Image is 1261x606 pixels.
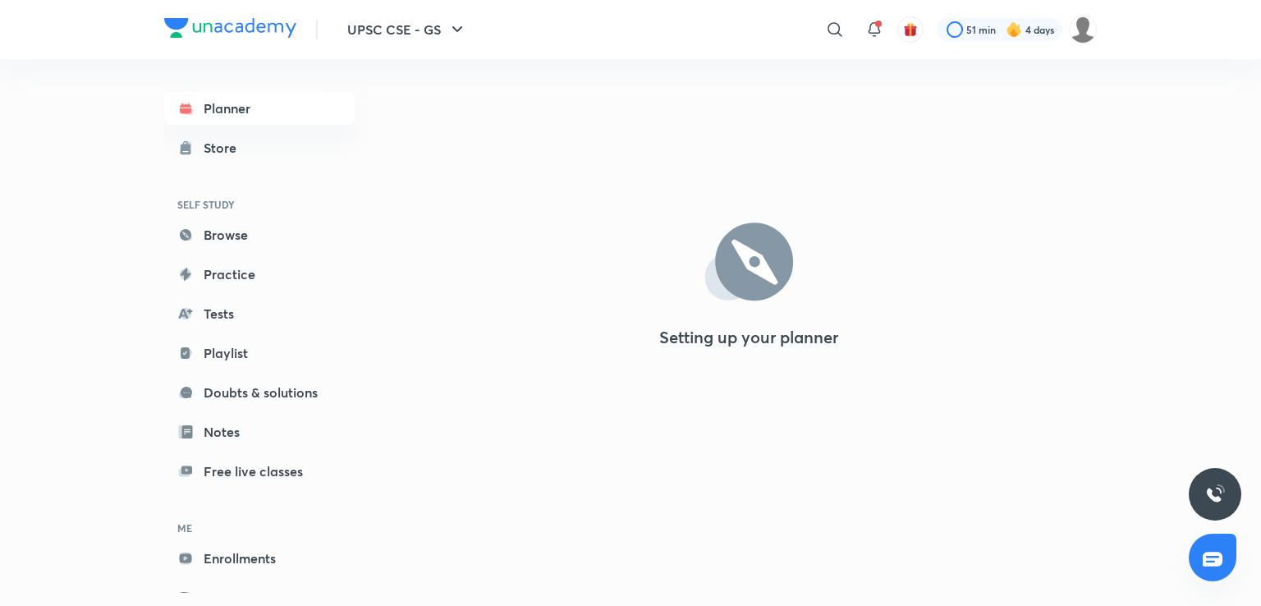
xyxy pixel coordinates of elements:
[903,22,918,37] img: avatar
[164,18,296,42] a: Company Logo
[164,191,355,218] h6: SELF STUDY
[164,18,296,38] img: Company Logo
[164,514,355,542] h6: ME
[164,297,355,330] a: Tests
[659,328,838,347] h4: Setting up your planner
[1205,484,1225,504] img: ttu
[897,16,924,43] button: avatar
[204,138,246,158] div: Store
[164,218,355,251] a: Browse
[164,258,355,291] a: Practice
[164,542,355,575] a: Enrollments
[164,92,355,125] a: Planner
[164,455,355,488] a: Free live classes
[1069,16,1097,44] img: Kiran Saini
[1006,21,1022,38] img: streak
[164,376,355,409] a: Doubts & solutions
[164,415,355,448] a: Notes
[337,13,477,46] button: UPSC CSE - GS
[164,131,355,164] a: Store
[164,337,355,370] a: Playlist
